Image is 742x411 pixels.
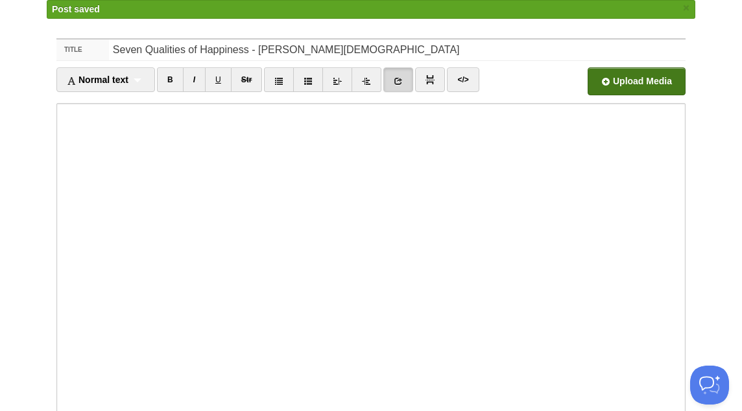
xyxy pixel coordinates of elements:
[447,67,479,92] a: </>
[205,67,232,92] a: U
[425,75,435,84] img: pagebreak-icon.png
[67,75,128,85] span: Normal text
[56,40,109,60] label: Title
[52,4,100,14] span: Post saved
[241,75,252,84] del: Str
[231,67,263,92] a: Str
[690,366,729,405] iframe: Help Scout Beacon - Open
[157,67,184,92] a: B
[183,67,206,92] a: I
